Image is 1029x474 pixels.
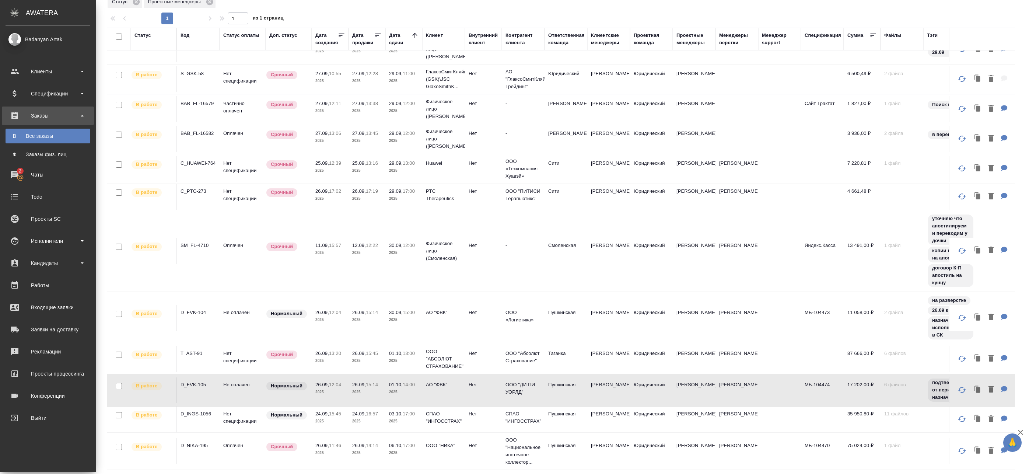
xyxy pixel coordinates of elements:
p: Нет [469,309,498,316]
p: 15:45 [366,351,378,356]
p: 29.09, [389,101,403,106]
td: [PERSON_NAME] [673,305,715,331]
p: 29.09, [389,71,403,76]
p: В работе [136,131,157,138]
div: Кандидаты [6,258,90,269]
div: Статус оплаты [223,32,259,39]
p: 26.09, [352,351,366,356]
p: АО "ГлаксоСмитКляйн Трейдинг" [505,68,541,90]
p: копии подать на апостиль [932,247,969,262]
td: 87 666,00 ₽ [844,346,881,372]
td: Частично оплачен [220,96,266,122]
div: Клиенты [6,66,90,77]
div: Дата создания [315,32,338,46]
div: Конференции [6,390,90,401]
button: Обновить [953,188,971,205]
p: SM_FL-4710 [181,242,216,249]
button: Удалить [985,101,997,116]
td: Юридический [630,305,673,331]
p: 2025 [315,107,345,115]
p: Поиск перка [932,101,962,108]
td: Юридический [630,126,673,152]
p: 12:39 [329,160,341,166]
button: Удалить [985,443,997,459]
td: Юридический [630,156,673,182]
button: Обновить [953,160,971,177]
p: 29.09, [389,130,403,136]
p: 2025 [352,77,382,85]
p: BAB_FL-16579 [181,100,216,107]
p: 26.09, [352,310,366,315]
td: [PERSON_NAME] [587,126,630,152]
td: 1 827,00 ₽ [844,96,881,122]
p: [PERSON_NAME] [719,160,755,167]
p: 13:45 [366,130,378,136]
button: Обновить [953,350,971,367]
a: ФЗаказы физ. лиц [6,147,90,162]
div: Код [181,32,189,39]
td: Юридический [630,238,673,264]
p: 13:20 [329,351,341,356]
a: ВВсе заказы [6,129,90,143]
p: Нет [469,242,498,249]
p: 27.09, [315,130,329,136]
td: [PERSON_NAME] [673,184,715,210]
div: уточняю что апостилируем и переводим у дочки, копии подать на апостиль, договор К-П апостиль на к... [927,214,1008,288]
button: Клонировать [971,131,985,146]
td: Юридический [630,346,673,372]
td: Юридический [630,184,673,210]
p: Срочный [271,131,293,138]
div: Все заказы [9,132,87,140]
div: Проекты процессинга [6,368,90,379]
button: Клонировать [971,382,985,397]
div: Выставляет ПМ после принятия заказа от КМа [131,188,172,198]
td: Пушкинская [545,305,587,331]
div: Todo [6,191,90,202]
p: 2025 [352,316,382,324]
p: В работе [136,243,157,250]
div: Выставляется автоматически, если на указанный объем услуг необходимо больше времени в стандартном... [266,160,308,170]
p: В работе [136,101,157,108]
div: Контрагент клиента [505,32,541,46]
p: 13:00 [403,160,415,166]
button: Обновить [953,100,971,118]
button: Обновить [953,442,971,460]
a: Заявки на доставку [2,320,94,339]
p: 26.09, [315,188,329,194]
td: [PERSON_NAME] [545,126,587,152]
div: Чаты [6,169,90,180]
p: - [505,100,541,107]
div: Менеджер support [762,32,797,46]
p: 26.09, [315,310,329,315]
p: 12:00 [403,130,415,136]
div: Рекламации [6,346,90,357]
td: Оплачен [220,126,266,152]
a: Входящие заявки [2,298,94,317]
button: Удалить [985,243,997,258]
div: Статус [134,32,151,39]
p: Срочный [271,161,293,168]
div: Дата сдачи [389,32,411,46]
p: 27.09, [352,71,366,76]
p: 2025 [315,137,345,144]
button: Обновить [953,410,971,428]
div: Проектные менеджеры [676,32,712,46]
p: 13:06 [329,130,341,136]
p: ООО «Логистика» [505,309,541,324]
a: Рекламации [2,342,94,361]
p: 12:04 [329,310,341,315]
td: [PERSON_NAME] [587,346,630,372]
div: в переводе [927,130,1008,140]
span: 2 [14,167,26,175]
p: [PERSON_NAME] [719,188,755,195]
td: [PERSON_NAME] [673,346,715,372]
p: 2025 [352,195,382,202]
div: Сумма [847,32,863,39]
button: Обновить [953,309,971,327]
p: 2025 [352,137,382,144]
button: Удалить [985,161,997,176]
p: S_GSK-58 [181,70,216,77]
div: Поиск перка [927,100,1008,110]
p: 2025 [352,107,382,115]
p: Нет [469,100,498,107]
